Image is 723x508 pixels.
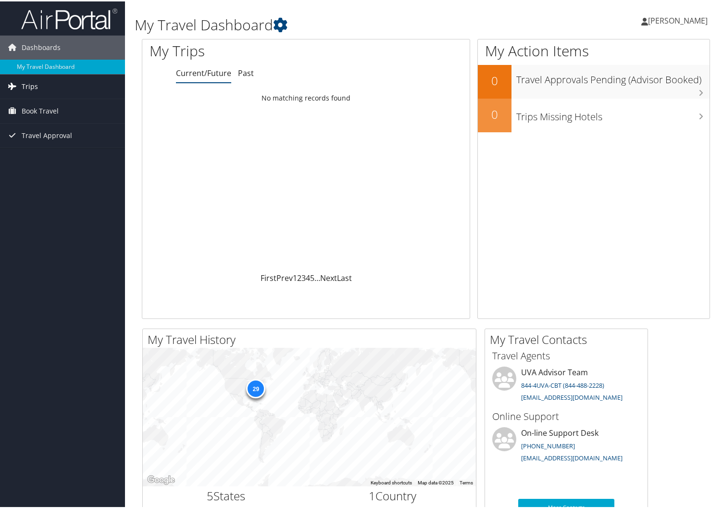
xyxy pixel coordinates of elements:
li: UVA Advisor Team [487,365,645,405]
a: Open this area in Google Maps (opens a new window) [145,472,177,485]
a: 1 [293,271,297,282]
span: Book Travel [22,98,59,122]
h2: Country [317,486,469,503]
h2: My Travel History [148,330,476,346]
h3: Travel Agents [492,348,640,361]
span: Dashboards [22,34,61,58]
td: No matching records found [142,88,470,105]
h1: My Travel Dashboard [135,13,523,34]
a: Current/Future [176,66,231,77]
a: Terms (opens in new tab) [460,479,473,484]
a: 0Travel Approvals Pending (Advisor Booked) [478,63,710,97]
h2: States [150,486,302,503]
button: Keyboard shortcuts [371,478,412,485]
h2: My Travel Contacts [490,330,648,346]
span: Trips [22,73,38,97]
span: 5 [207,486,213,502]
a: 4 [306,271,310,282]
li: On-line Support Desk [487,426,645,465]
h3: Trips Missing Hotels [516,104,710,122]
h1: My Action Items [478,39,710,60]
a: 5 [310,271,314,282]
h2: 0 [478,71,511,88]
span: … [314,271,320,282]
a: Last [337,271,352,282]
h2: 0 [478,105,511,121]
a: [EMAIL_ADDRESS][DOMAIN_NAME] [521,452,623,461]
h3: Travel Approvals Pending (Advisor Booked) [516,67,710,85]
a: 0Trips Missing Hotels [478,97,710,131]
a: 3 [301,271,306,282]
div: 29 [246,378,265,397]
a: 2 [297,271,301,282]
span: [PERSON_NAME] [648,14,708,25]
a: [PHONE_NUMBER] [521,440,575,449]
a: 844-4UVA-CBT (844-488-2228) [521,380,604,388]
img: airportal-logo.png [21,6,117,29]
a: Past [238,66,254,77]
h1: My Trips [150,39,326,60]
span: Travel Approval [22,122,72,146]
a: Next [320,271,337,282]
a: Prev [276,271,293,282]
img: Google [145,472,177,485]
span: Map data ©2025 [418,479,454,484]
a: [PERSON_NAME] [641,5,717,34]
a: First [261,271,276,282]
span: 1 [369,486,375,502]
h3: Online Support [492,408,640,422]
a: [EMAIL_ADDRESS][DOMAIN_NAME] [521,392,623,400]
